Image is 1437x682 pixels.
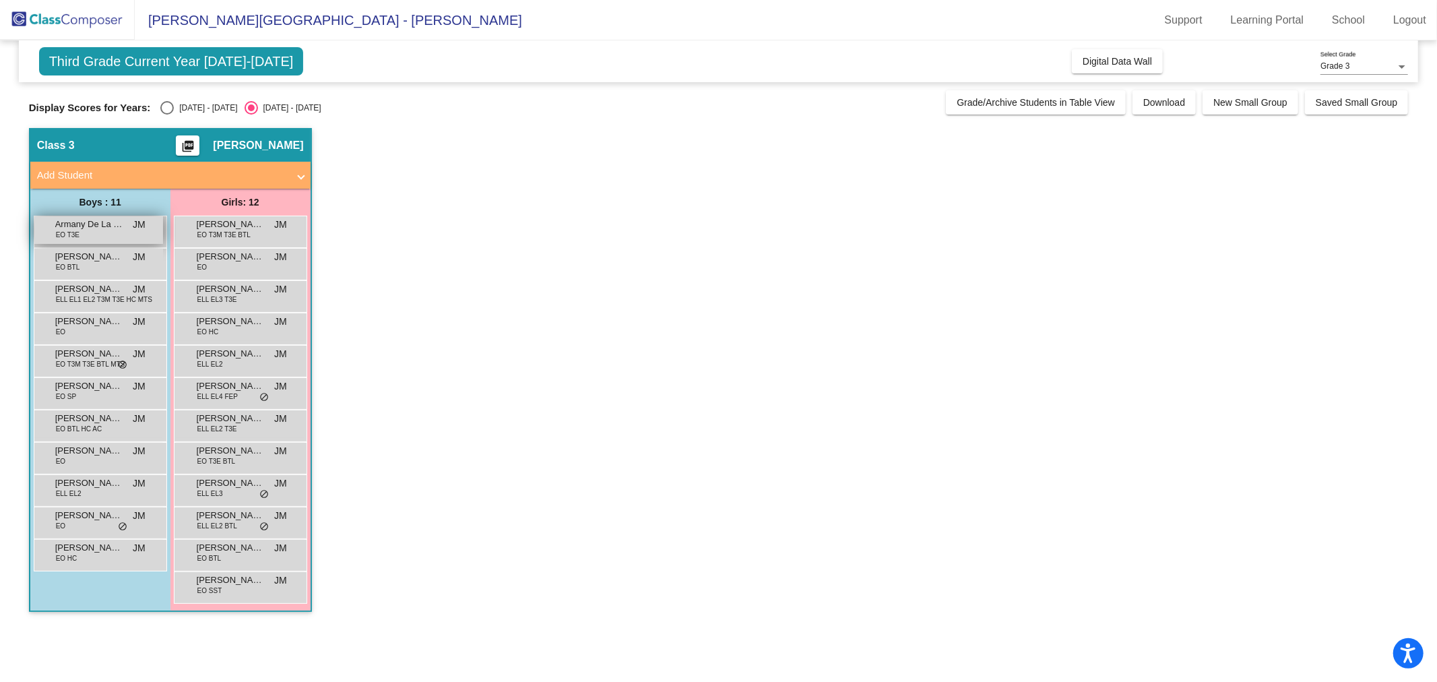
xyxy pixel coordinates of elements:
span: EO [56,327,65,337]
span: [PERSON_NAME] [55,541,123,555]
span: do_not_disturb_alt [259,522,269,532]
mat-icon: picture_as_pdf [180,139,196,158]
span: [PERSON_NAME] [213,139,303,152]
span: JM [274,250,287,264]
span: Display Scores for Years: [29,102,151,114]
span: do_not_disturb_alt [259,392,269,403]
mat-radio-group: Select an option [160,101,321,115]
div: Boys : 11 [30,189,170,216]
span: JM [274,218,287,232]
span: [PERSON_NAME] [197,412,264,425]
span: JM [274,347,287,361]
span: New Small Group [1213,97,1287,108]
button: Download [1132,90,1196,115]
span: JM [133,250,146,264]
span: JM [274,444,287,458]
span: JM [274,476,287,491]
span: Third Grade Current Year [DATE]-[DATE] [39,47,304,75]
span: [PERSON_NAME] [197,218,264,231]
span: [PERSON_NAME] [197,573,264,587]
span: JM [133,444,146,458]
span: JM [274,315,287,329]
span: do_not_disturb_alt [259,489,269,500]
div: Girls: 12 [170,189,311,216]
span: Class 3 [37,139,75,152]
span: [PERSON_NAME] [55,250,123,263]
span: [PERSON_NAME] [197,509,264,522]
span: EO BTL [56,262,80,272]
span: [PERSON_NAME] [55,412,123,425]
span: do_not_disturb_alt [118,360,127,371]
span: ELL EL1 EL2 T3M T3E HC MTS [56,294,152,305]
span: EO BTL HC AC [56,424,102,434]
span: [PERSON_NAME] [197,541,264,555]
span: ELL EL4 FEP [197,392,238,402]
span: EO BTL [197,553,222,563]
span: EO T3E [56,230,79,240]
span: ELL EL3 [197,489,223,499]
button: New Small Group [1203,90,1298,115]
span: [PERSON_NAME] [PERSON_NAME] [197,476,264,490]
span: Armany De La [PERSON_NAME] [55,218,123,231]
span: JM [274,379,287,394]
a: Support [1154,9,1213,31]
mat-panel-title: Add Student [37,168,288,183]
span: [PERSON_NAME] [55,282,123,296]
span: [PERSON_NAME] [197,379,264,393]
button: Print Students Details [176,135,199,156]
a: Logout [1382,9,1437,31]
span: Grade 3 [1320,61,1349,71]
span: JM [133,218,146,232]
span: ELL EL2 BTL [197,521,237,531]
span: [PERSON_NAME] [197,250,264,263]
span: JM [274,573,287,588]
span: EO SP [56,392,77,402]
span: [PERSON_NAME][GEOGRAPHIC_DATA] - [PERSON_NAME] [135,9,522,31]
span: JM [274,412,287,426]
span: EO [56,521,65,531]
span: EO HC [56,553,77,563]
span: JM [133,509,146,523]
span: [PERSON_NAME] [197,444,264,458]
span: JM [133,282,146,297]
span: EO T3M T3E BTL [197,230,251,240]
span: Download [1143,97,1185,108]
span: [PERSON_NAME] [197,282,264,296]
span: EO SST [197,586,222,596]
span: [PERSON_NAME] [55,509,123,522]
span: JM [133,379,146,394]
span: EO [56,456,65,466]
span: JM [133,412,146,426]
span: JM [274,541,287,555]
div: [DATE] - [DATE] [258,102,321,114]
span: [PERSON_NAME] [55,347,123,361]
span: JM [133,476,146,491]
span: [PERSON_NAME] [55,379,123,393]
span: do_not_disturb_alt [118,522,127,532]
span: JM [274,509,287,523]
mat-expansion-panel-header: Add Student [30,162,311,189]
span: [PERSON_NAME] [197,315,264,328]
button: Saved Small Group [1305,90,1408,115]
span: Grade/Archive Students in Table View [957,97,1115,108]
a: Learning Portal [1220,9,1315,31]
span: Saved Small Group [1316,97,1397,108]
button: Digital Data Wall [1072,49,1163,73]
span: EO T3M T3E BTL MTS [56,359,125,369]
span: ELL EL2 [56,489,82,499]
span: Digital Data Wall [1083,56,1152,67]
span: JM [133,315,146,329]
a: School [1321,9,1376,31]
span: EO HC [197,327,219,337]
span: [PERSON_NAME] [55,315,123,328]
span: [PERSON_NAME] [197,347,264,361]
span: ELL EL2 [197,359,223,369]
div: [DATE] - [DATE] [174,102,237,114]
span: EO T3E BTL [197,456,236,466]
span: [PERSON_NAME] [55,444,123,458]
span: EO [197,262,207,272]
span: [PERSON_NAME] [55,476,123,490]
span: ELL EL2 T3E [197,424,237,434]
button: Grade/Archive Students in Table View [946,90,1126,115]
span: JM [274,282,287,297]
